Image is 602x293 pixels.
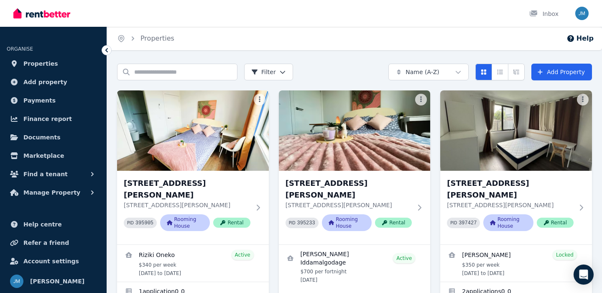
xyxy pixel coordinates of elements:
[124,177,250,201] h3: [STREET_ADDRESS][PERSON_NAME]
[529,10,559,18] div: Inbox
[13,7,70,20] img: RentBetter
[475,64,525,80] div: View options
[23,169,68,179] span: Find a tenant
[492,64,508,80] button: Compact list view
[23,77,67,87] span: Add property
[475,64,492,80] button: Card view
[127,221,134,225] small: PID
[140,34,174,42] a: Properties
[7,74,100,90] a: Add property
[135,220,153,226] code: 395905
[388,64,469,80] button: Name (A-Z)
[23,256,79,266] span: Account settings
[23,238,69,248] span: Refer a friend
[7,46,33,52] span: ORGANISE
[23,114,72,124] span: Finance report
[117,90,269,244] a: Room 2, Unit 2/55 Clayton Rd[STREET_ADDRESS][PERSON_NAME][STREET_ADDRESS][PERSON_NAME]PID 395905R...
[23,59,58,69] span: Properties
[286,177,412,201] h3: [STREET_ADDRESS][PERSON_NAME]
[244,64,293,80] button: Filter
[7,147,100,164] a: Marketplace
[251,68,276,76] span: Filter
[7,111,100,127] a: Finance report
[7,216,100,233] a: Help centre
[10,275,23,288] img: Jason Ma
[7,129,100,146] a: Documents
[574,265,594,285] div: Open Intercom Messenger
[7,55,100,72] a: Properties
[7,166,100,182] button: Find a tenant
[279,245,431,288] a: View details for Mandira Iddamalgodage
[375,218,412,228] span: Rental
[107,27,184,50] nav: Breadcrumb
[279,90,431,244] a: Room 3, Unit 2/55 Clayton Rd[STREET_ADDRESS][PERSON_NAME][STREET_ADDRESS][PERSON_NAME]PID 395233R...
[508,64,525,80] button: Expanded list view
[440,90,592,244] a: Room 4, Unit 1/55 Clayton Rd[STREET_ADDRESS][PERSON_NAME][STREET_ADDRESS][PERSON_NAME]PID 397427R...
[7,184,100,201] button: Manage Property
[7,92,100,109] a: Payments
[459,220,477,226] code: 397427
[23,95,56,105] span: Payments
[160,214,210,231] span: Rooming House
[531,64,592,80] a: Add Property
[124,201,250,209] p: [STREET_ADDRESS][PERSON_NAME]
[575,7,589,20] img: Jason Ma
[23,151,64,161] span: Marketplace
[254,94,265,105] button: More options
[483,214,533,231] span: Rooming House
[30,276,84,286] span: [PERSON_NAME]
[450,221,457,225] small: PID
[537,218,574,228] span: Rental
[279,90,431,171] img: Room 3, Unit 2/55 Clayton Rd
[23,219,62,229] span: Help centre
[406,68,439,76] span: Name (A-Z)
[117,90,269,171] img: Room 2, Unit 2/55 Clayton Rd
[440,245,592,282] a: View details for Santiago Viveros
[117,245,269,282] a: View details for Riziki Oneko
[289,221,296,225] small: PID
[566,33,594,44] button: Help
[415,94,427,105] button: More options
[447,201,574,209] p: [STREET_ADDRESS][PERSON_NAME]
[440,90,592,171] img: Room 4, Unit 1/55 Clayton Rd
[297,220,315,226] code: 395233
[447,177,574,201] h3: [STREET_ADDRESS][PERSON_NAME]
[286,201,412,209] p: [STREET_ADDRESS][PERSON_NAME]
[213,218,250,228] span: Rental
[23,188,80,198] span: Manage Property
[577,94,589,105] button: More options
[7,253,100,270] a: Account settings
[7,234,100,251] a: Refer a friend
[322,214,372,231] span: Rooming House
[23,132,61,142] span: Documents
